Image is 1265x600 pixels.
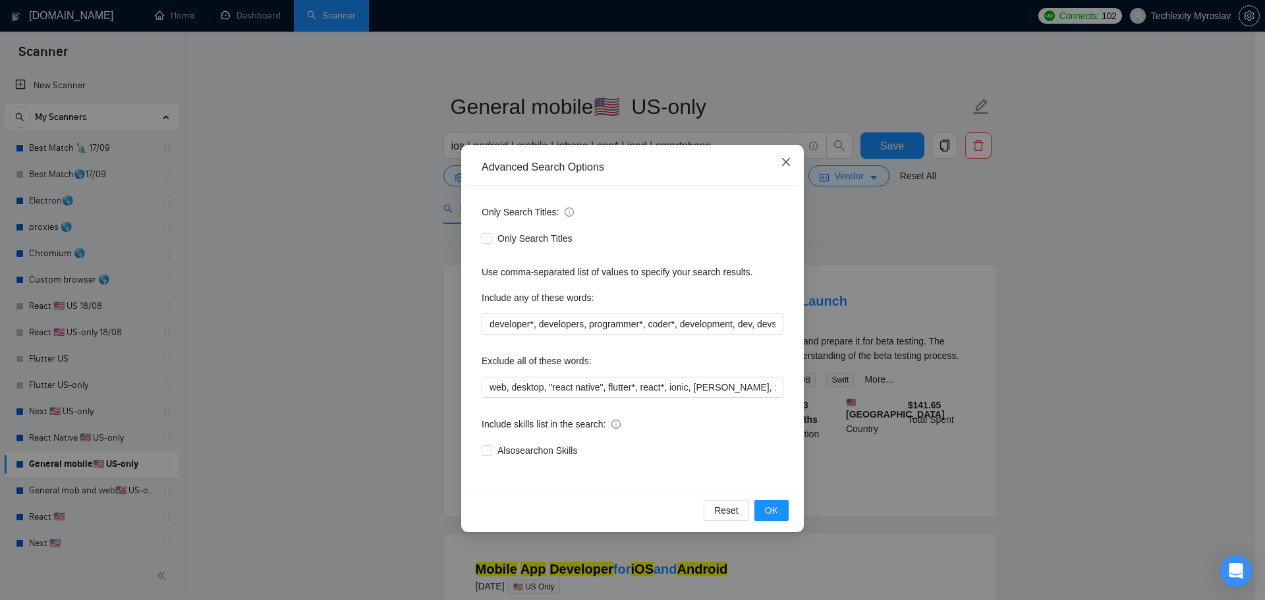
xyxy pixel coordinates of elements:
[768,145,804,180] button: Close
[754,500,789,521] button: OK
[781,157,791,167] span: close
[765,503,778,518] span: OK
[482,350,592,371] label: Exclude all of these words:
[482,287,594,308] label: Include any of these words:
[482,265,783,279] div: Use comma-separated list of values to specify your search results.
[482,160,783,175] div: Advanced Search Options
[482,417,621,431] span: Include skills list in the search:
[611,420,621,429] span: info-circle
[565,207,574,217] span: info-circle
[492,443,582,458] span: Also search on Skills
[482,205,574,219] span: Only Search Titles:
[704,500,749,521] button: Reset
[492,231,578,246] span: Only Search Titles
[1220,555,1252,587] div: Open Intercom Messenger
[714,503,739,518] span: Reset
